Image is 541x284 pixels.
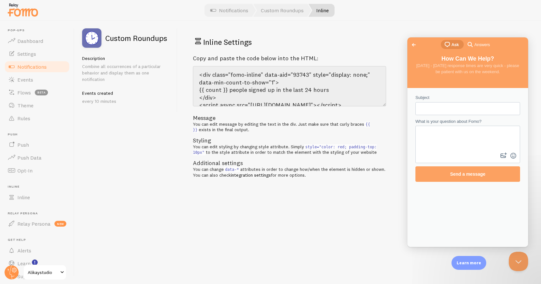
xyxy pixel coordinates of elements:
span: Answers [67,4,82,11]
span: Inline [8,185,70,189]
h3: Styling [193,137,386,144]
button: Send a message [8,129,113,144]
iframe: Help Scout Beacon - Live Chat, Contact Form, and Knowledge Base [407,37,528,247]
span: [DATE] - [DATE] response times are very quick - please be patient with us on the weekend. [9,26,112,37]
span: Get Help [8,238,70,242]
span: Rules [17,115,30,122]
span: Alerts [17,247,31,254]
span: Flows [17,89,31,96]
span: How Can We Help? [34,18,87,24]
a: Opt-In [4,164,70,177]
img: fomo-relay-logo-orange.svg [7,2,39,18]
code: style="color: red; padding-top: 10px" [193,144,377,156]
button: Emoji Picker [101,113,111,123]
span: Notifications [17,64,47,70]
a: Alikaystudio [23,265,67,280]
a: Theme [4,99,70,112]
span: Push [8,132,70,137]
span: Dashboard [17,38,43,44]
span: Ask [44,4,52,11]
h5: Description [82,55,169,61]
textarea: <div class="fomo-inline" data-aid="93743" style="display: none;" data-min-count-to-show="1"> {{ c... [193,66,386,106]
span: Go back [3,4,10,11]
a: Flows beta [4,86,70,99]
a: Notifications [4,60,70,73]
h3: Message [193,114,386,122]
iframe: Help Scout Beacon - Close [509,252,528,271]
h2: Inline Settings [193,36,386,47]
span: beta [35,90,48,95]
a: Settings [4,47,70,60]
a: Push [4,138,70,151]
span: Settings [17,51,36,57]
span: Opt-In [17,167,33,174]
code: data-* [224,167,240,172]
div: You can edit styling by changing style attribute. Simply to the style attribute in order to match... [193,114,386,178]
textarea: What is your question about Fomo? [9,89,112,114]
h5: Events created [82,90,169,96]
button: Attach a file [91,113,101,123]
p: Combine all occurrences of a particular behavior and display them as one notification [82,63,169,83]
span: Relay Persona [8,211,70,216]
span: Alikaystudio [28,269,58,276]
p: Learn more [457,260,481,266]
div: You can edit message by editing the text in the div. Just make sure that curly braces exists in t... [193,122,386,133]
span: Pop-ups [8,28,70,33]
span: Theme [17,102,33,109]
span: Learn [17,260,31,267]
span: Subject [8,58,22,63]
a: Events [4,73,70,86]
span: What is your question about Fomo? [8,82,74,86]
a: Learn [4,257,70,270]
h3: Additional settings [193,159,386,167]
form: Contact form [8,57,113,144]
svg: <p>Watch New Feature Tutorials!</p> [32,260,38,265]
span: Inline [17,194,30,201]
a: Rules [4,112,70,125]
div: Learn more [451,256,486,270]
span: Push Data [17,154,42,161]
span: Events [17,76,33,83]
span: Push [17,142,29,148]
code: {{ }} [193,122,370,133]
p: every 10 minutes [82,98,169,104]
a: Dashboard [4,34,70,47]
span: chat-square [36,3,44,11]
span: Send a message [43,134,78,139]
a: Push Data [4,151,70,164]
h2: Custom Roundups [105,34,167,42]
a: Relay Persona new [4,217,70,230]
a: integration settings [231,172,271,178]
a: Inline [4,191,70,204]
label: Copy and paste the code below into the HTML: [193,54,318,62]
span: new [54,221,66,227]
span: Relay Persona [17,220,51,227]
img: fomo_icons_custom_roundups.svg [82,28,101,48]
a: Alerts [4,244,70,257]
span: search-medium [59,3,67,11]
